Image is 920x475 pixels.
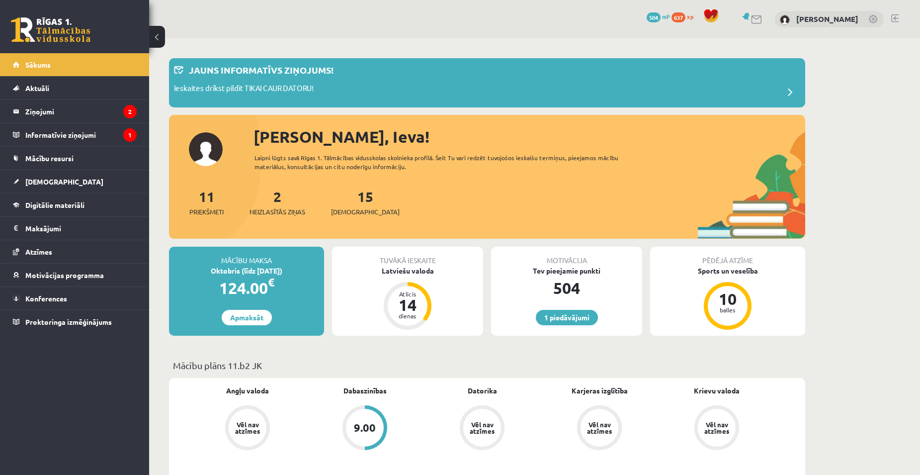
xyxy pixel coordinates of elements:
[331,207,400,217] span: [DEMOGRAPHIC_DATA]
[572,385,628,396] a: Karjeras izglītība
[650,266,805,331] a: Sports un veselība 10 balles
[423,405,541,452] a: Vēl nav atzīmes
[25,84,49,93] span: Aktuāli
[169,276,324,300] div: 124.00
[694,385,740,396] a: Krievu valoda
[25,100,137,123] legend: Ziņojumi
[13,217,137,240] a: Maksājumi
[25,217,137,240] legend: Maksājumi
[647,12,661,22] span: 504
[189,63,334,77] p: Jauns informatīvs ziņojums!
[332,247,483,266] div: Tuvākā ieskaite
[25,177,103,186] span: [DEMOGRAPHIC_DATA]
[647,12,670,20] a: 504 mP
[11,17,90,42] a: Rīgas 1. Tālmācības vidusskola
[393,313,422,319] div: dienas
[123,128,137,142] i: 1
[13,310,137,333] a: Proktoringa izmēģinājums
[541,405,658,452] a: Vēl nav atzīmes
[25,271,104,280] span: Motivācijas programma
[703,421,731,434] div: Vēl nav atzīmes
[13,193,137,216] a: Digitālie materiāli
[13,287,137,310] a: Konferences
[222,310,272,325] a: Apmaksāt
[173,359,801,372] p: Mācību plāns 11.b2 JK
[189,405,306,452] a: Vēl nav atzīmes
[671,12,685,22] span: 637
[343,385,387,396] a: Dabaszinības
[491,266,642,276] div: Tev pieejamie punkti
[491,247,642,266] div: Motivācija
[13,53,137,76] a: Sākums
[713,291,743,307] div: 10
[650,247,805,266] div: Pēdējā atzīme
[123,105,137,118] i: 2
[393,291,422,297] div: Atlicis
[13,170,137,193] a: [DEMOGRAPHIC_DATA]
[254,153,636,171] div: Laipni lūgts savā Rīgas 1. Tālmācības vidusskolas skolnieka profilā. Šeit Tu vari redzēt tuvojošo...
[253,125,805,149] div: [PERSON_NAME], Ieva!
[671,12,698,20] a: 637 xp
[13,123,137,146] a: Informatīvie ziņojumi1
[536,310,598,325] a: 1 piedāvājumi
[169,247,324,266] div: Mācību maksa
[796,14,858,24] a: [PERSON_NAME]
[189,188,224,217] a: 11Priekšmeti
[491,276,642,300] div: 504
[662,12,670,20] span: mP
[332,266,483,331] a: Latviešu valoda Atlicis 14 dienas
[25,60,51,69] span: Sākums
[713,307,743,313] div: balles
[234,421,261,434] div: Vēl nav atzīmes
[658,405,775,452] a: Vēl nav atzīmes
[25,154,74,163] span: Mācību resursi
[25,294,67,303] span: Konferences
[687,12,693,20] span: xp
[468,385,497,396] a: Datorika
[13,240,137,263] a: Atzīmes
[306,405,423,452] a: 9.00
[25,247,52,256] span: Atzīmes
[13,77,137,99] a: Aktuāli
[189,207,224,217] span: Priekšmeti
[354,422,376,433] div: 9.00
[25,317,112,326] span: Proktoringa izmēģinājums
[780,15,790,25] img: Ieva Krūmiņa
[13,264,137,286] a: Motivācijas programma
[393,297,422,313] div: 14
[250,188,305,217] a: 2Neizlasītās ziņas
[174,83,314,96] p: Ieskaites drīkst pildīt TIKAI CAUR DATORU!
[468,421,496,434] div: Vēl nav atzīmes
[250,207,305,217] span: Neizlasītās ziņas
[226,385,269,396] a: Angļu valoda
[13,100,137,123] a: Ziņojumi2
[25,123,137,146] legend: Informatīvie ziņojumi
[331,188,400,217] a: 15[DEMOGRAPHIC_DATA]
[650,266,805,276] div: Sports un veselība
[174,63,800,102] a: Jauns informatīvs ziņojums! Ieskaites drīkst pildīt TIKAI CAUR DATORU!
[585,421,613,434] div: Vēl nav atzīmes
[169,266,324,276] div: Oktobris (līdz [DATE])
[332,266,483,276] div: Latviešu valoda
[13,147,137,170] a: Mācību resursi
[25,200,84,209] span: Digitālie materiāli
[268,275,274,289] span: €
